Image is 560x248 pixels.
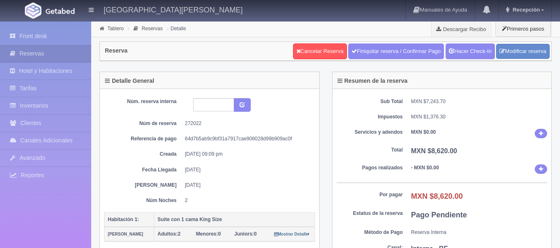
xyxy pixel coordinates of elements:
strong: Menores: [196,231,218,237]
b: MXN $8,620.00 [411,192,463,200]
b: MXN $0.00 [411,129,436,135]
b: Habitación 1: [108,217,139,222]
small: [PERSON_NAME] [108,232,143,236]
span: Recepción [511,7,540,13]
h4: Resumen de la reserva [337,78,408,84]
dt: Estatus de la reserva [337,210,403,217]
img: Getabed [46,8,75,14]
a: Descargar Recibo [432,21,491,37]
span: 2 [158,231,180,237]
dt: Núm de reserva [110,120,177,127]
h4: Detalle General [105,78,154,84]
dt: Sub Total [337,98,403,105]
th: Suite con 1 cama King Size [154,212,315,227]
dd: MXN $7,243.70 [411,98,548,105]
dt: Pagos realizados [337,164,403,171]
dd: [DATE] 09:09 pm [185,151,309,158]
dd: 2 [185,197,309,204]
a: Reservas [142,26,163,31]
dt: Referencia de pago [110,135,177,142]
a: Finiquitar reserva / Confirmar Pago [348,43,444,59]
dt: Total [337,147,403,154]
strong: Juniors: [234,231,254,237]
h4: Reserva [105,48,128,54]
li: Detalle [165,24,188,32]
button: Primeros pasos [495,21,551,37]
a: Tablero [107,26,124,31]
dd: [DATE] [185,182,309,189]
b: - MXN $0.00 [411,165,439,171]
strong: Adultos: [158,231,178,237]
dd: 272022 [185,120,309,127]
dt: Servicios y adendos [337,129,403,136]
dt: Fecha Llegada [110,166,177,173]
a: Modificar reserva [496,44,550,59]
b: MXN $8,620.00 [411,147,457,154]
dd: 64d7b5ab9c9bf31a7917cae906028d99b909ac0f [185,135,309,142]
dt: Creada [110,151,177,158]
dt: Impuestos [337,113,403,120]
dt: [PERSON_NAME] [110,182,177,189]
h4: [GEOGRAPHIC_DATA][PERSON_NAME] [104,4,242,14]
dt: Método de Pago [337,229,403,236]
span: 0 [196,231,221,237]
a: Cancelar Reserva [293,43,347,59]
a: Mostrar Detalle [274,231,310,237]
small: Mostrar Detalle [274,232,310,236]
dt: Por pagar [337,191,403,198]
b: Pago Pendiente [411,211,467,219]
a: Hacer Check-In [446,43,495,59]
dt: Núm Noches [110,197,177,204]
img: Getabed [25,2,41,19]
dd: [DATE] [185,166,309,173]
dd: MXN $1,376.30 [411,113,548,120]
span: 0 [234,231,257,237]
dt: Núm. reserva interna [110,98,177,105]
dd: Reserva Interna [411,229,548,236]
